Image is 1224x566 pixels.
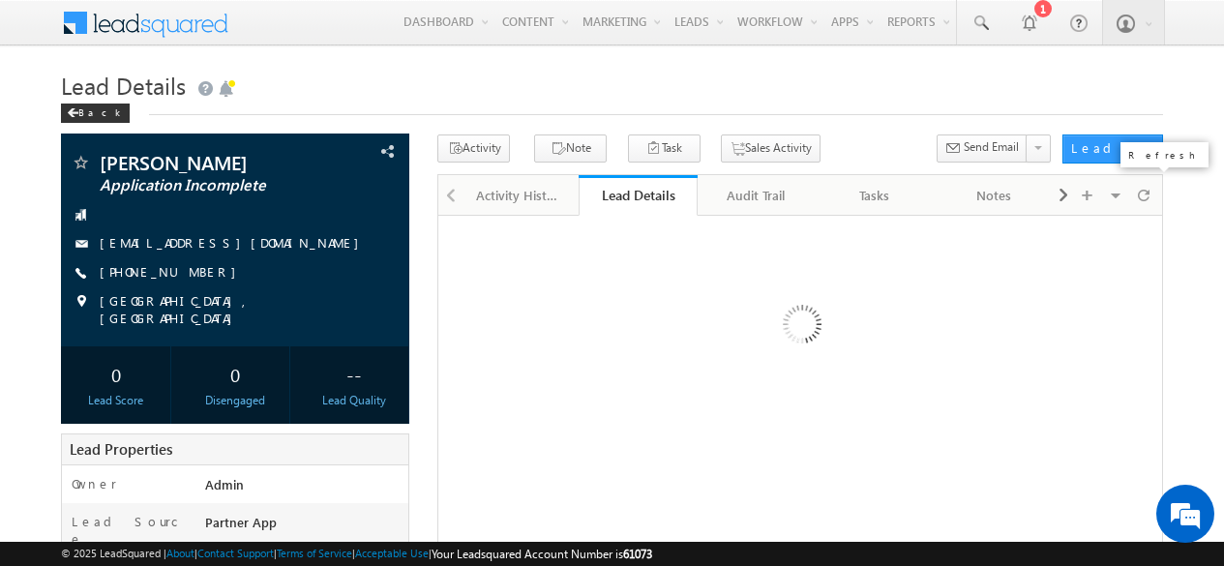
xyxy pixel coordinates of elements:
span: © 2025 LeadSquared | | | | | [61,545,652,563]
div: Lead Details [593,186,683,204]
label: Lead Source [72,513,188,548]
button: Task [628,134,701,163]
button: Sales Activity [721,134,821,163]
button: Note [534,134,607,163]
button: Activity [437,134,510,163]
button: Send Email [937,134,1028,163]
a: Tasks [817,175,936,216]
a: Back [61,103,139,119]
span: 61073 [623,547,652,561]
div: Lead Quality [304,392,403,409]
a: Activity History [461,175,580,216]
span: Send Email [964,138,1019,156]
a: About [166,547,194,559]
span: Your Leadsquared Account Number is [432,547,652,561]
span: Lead Details [61,70,186,101]
a: Contact Support [197,547,274,559]
li: Activity History [461,175,580,214]
img: Loading... [701,227,901,428]
div: Partner App [200,513,408,540]
a: Acceptable Use [355,547,429,559]
div: -- [304,356,403,392]
span: Application Incomplete [100,176,313,195]
label: Owner [72,475,117,492]
span: [PERSON_NAME] [100,153,313,172]
div: Back [61,104,130,123]
button: Lead Actions [1062,134,1162,164]
div: Notes [950,184,1036,207]
div: Audit Trail [713,184,799,207]
a: Lead Details [579,175,698,216]
div: 0 [185,356,284,392]
div: Lead Actions [1071,139,1153,157]
a: Notes [935,175,1054,216]
p: Refresh [1128,148,1201,162]
a: Terms of Service [277,547,352,559]
span: Lead Properties [70,439,172,459]
a: Audit Trail [698,175,817,216]
span: [GEOGRAPHIC_DATA], [GEOGRAPHIC_DATA] [100,292,379,327]
div: Tasks [832,184,918,207]
span: [PHONE_NUMBER] [100,263,246,283]
span: Admin [205,476,244,492]
div: 0 [66,356,165,392]
div: Disengaged [185,392,284,409]
a: [EMAIL_ADDRESS][DOMAIN_NAME] [100,234,369,251]
div: Activity History [476,184,562,207]
div: Lead Score [66,392,165,409]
